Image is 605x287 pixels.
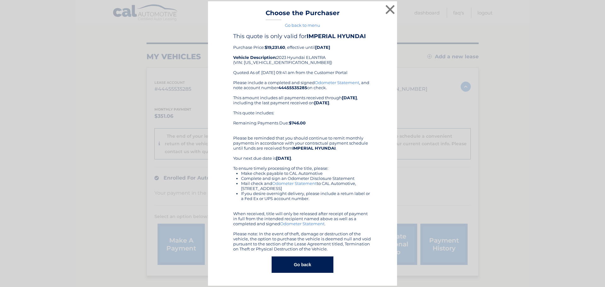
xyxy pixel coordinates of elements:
[280,221,325,226] a: Odometer Statement
[233,33,372,80] div: Purchase Price: , effective until 2023 Hyundai ELANTRA (VIN: [US_VEHICLE_IDENTIFICATION_NUMBER]) ...
[315,80,359,85] a: Odometer Statement
[276,156,291,161] b: [DATE]
[233,80,372,251] div: Please include a completed and signed , and note account number on check. This amount includes al...
[241,171,372,176] li: Make check payable to CAL Automotive
[241,191,372,201] li: If you desire overnight delivery, please include a return label or a Fed Ex or UPS account number.
[285,23,320,28] a: Go back to menu
[315,45,330,50] b: [DATE]
[289,120,306,125] b: $746.00
[384,3,396,16] button: ×
[278,85,307,90] b: 44455535285
[272,256,333,273] button: Go back
[342,95,357,100] b: [DATE]
[272,181,317,186] a: Odometer Statement
[266,9,340,20] h3: Choose the Purchaser
[241,181,372,191] li: Mail check and to CAL Automotive, [STREET_ADDRESS]
[314,100,329,105] b: [DATE]
[292,146,336,151] b: IMPERIAL HYUNDAI
[233,55,277,60] strong: Vehicle Description:
[265,45,285,50] b: $19,231.60
[307,33,366,40] b: IMPERIAL HYUNDAI
[233,110,372,130] div: This quote includes: Remaining Payments Due:
[233,33,372,40] h4: This quote is only valid for
[241,176,372,181] li: Complete and sign an Odometer Disclosure Statement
